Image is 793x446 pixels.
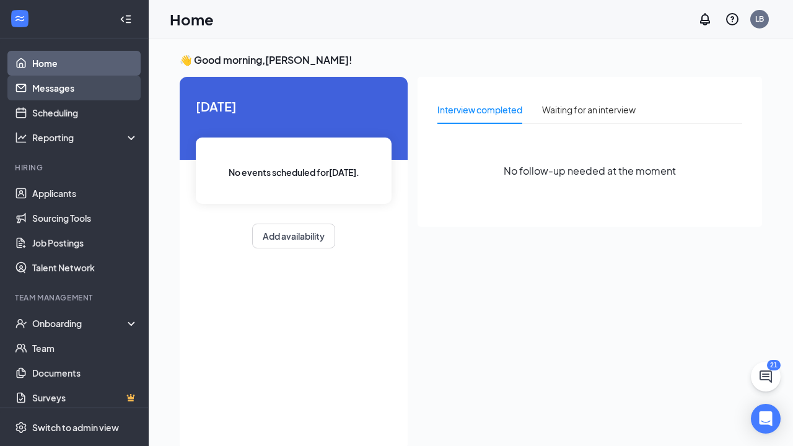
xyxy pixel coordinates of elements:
a: Messages [32,76,138,100]
svg: Notifications [698,12,712,27]
div: Team Management [15,292,136,303]
a: Home [32,51,138,76]
a: Team [32,336,138,361]
svg: Collapse [120,13,132,25]
a: Scheduling [32,100,138,125]
span: No follow-up needed at the moment [504,163,676,178]
div: Switch to admin view [32,421,119,434]
svg: Settings [15,421,27,434]
button: ChatActive [751,362,781,391]
div: Waiting for an interview [542,103,636,116]
div: Open Intercom Messenger [751,404,781,434]
h3: 👋 Good morning, [PERSON_NAME] ! [180,53,762,67]
div: Reporting [32,131,139,144]
a: Job Postings [32,230,138,255]
span: No events scheduled for [DATE] . [229,165,359,179]
svg: UserCheck [15,317,27,330]
a: Applicants [32,181,138,206]
a: Talent Network [32,255,138,280]
div: Hiring [15,162,136,173]
a: Documents [32,361,138,385]
div: 21 [767,360,781,370]
svg: WorkstreamLogo [14,12,26,25]
a: SurveysCrown [32,385,138,410]
button: Add availability [252,224,335,248]
svg: QuestionInfo [725,12,740,27]
a: Sourcing Tools [32,206,138,230]
h1: Home [170,9,214,30]
svg: ChatActive [758,369,773,384]
div: Onboarding [32,317,128,330]
div: LB [755,14,764,24]
span: [DATE] [196,97,392,116]
svg: Analysis [15,131,27,144]
div: Interview completed [437,103,522,116]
